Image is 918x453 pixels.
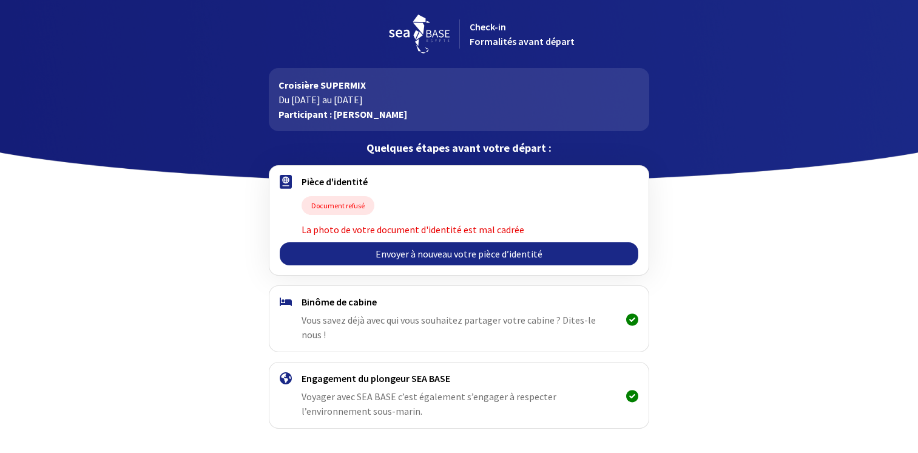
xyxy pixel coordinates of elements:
p: La photo de votre document d'identité est mal cadrée [302,222,616,237]
a: Envoyer à nouveau votre pièce d’identité [280,242,638,265]
p: Participant : [PERSON_NAME] [278,107,640,121]
p: Du [DATE] au [DATE] [278,92,640,107]
p: Quelques étapes avant votre départ : [269,141,649,155]
img: engagement.svg [280,372,292,384]
h4: Engagement du plongeur SEA BASE [302,372,616,384]
img: binome.svg [280,298,292,306]
h4: Binôme de cabine [302,296,616,308]
span: Voyager avec SEA BASE c’est également s’engager à respecter l’environnement sous-marin. [302,390,556,417]
span: Check-in Formalités avant départ [470,21,575,47]
span: Document refusé [302,196,374,215]
img: passport.svg [280,175,292,189]
p: Croisière SUPERMIX [278,78,640,92]
h4: Pièce d'identité [302,175,616,188]
span: Vous savez déjà avec qui vous souhaitez partager votre cabine ? Dites-le nous ! [302,314,596,341]
img: logo_seabase.svg [389,15,450,53]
